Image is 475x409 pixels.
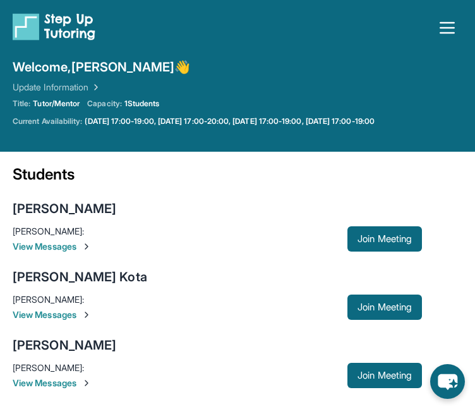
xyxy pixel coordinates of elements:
span: Join Meeting [358,235,412,243]
span: 1 Students [124,99,160,109]
a: Update Information [13,81,101,94]
span: Join Meeting [358,303,412,311]
span: [PERSON_NAME] : [13,362,84,373]
span: [PERSON_NAME] : [13,294,84,305]
span: Tutor/Mentor [33,99,80,109]
button: Join Meeting [347,363,422,388]
span: [PERSON_NAME] : [13,226,84,236]
img: Chevron Right [88,81,101,94]
span: View Messages [13,308,347,321]
span: Capacity: [87,99,122,109]
span: Title: [13,99,30,109]
span: Welcome, [PERSON_NAME] 👋 [13,58,191,76]
button: chat-button [430,364,465,399]
button: Join Meeting [347,295,422,320]
div: [PERSON_NAME] [13,336,116,354]
span: View Messages [13,240,347,253]
span: Current Availability: [13,116,82,126]
img: Chevron-Right [81,310,92,320]
span: Join Meeting [358,372,412,379]
div: [PERSON_NAME] [13,200,116,217]
img: Chevron-Right [81,241,92,252]
div: Students [13,164,422,192]
span: View Messages [13,377,347,389]
a: [DATE] 17:00-19:00, [DATE] 17:00-20:00, [DATE] 17:00-19:00, [DATE] 17:00-19:00 [85,116,374,126]
button: Join Meeting [347,226,422,252]
div: [PERSON_NAME] Kota [13,268,147,286]
img: Chevron-Right [81,378,92,388]
img: logo [13,13,95,40]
